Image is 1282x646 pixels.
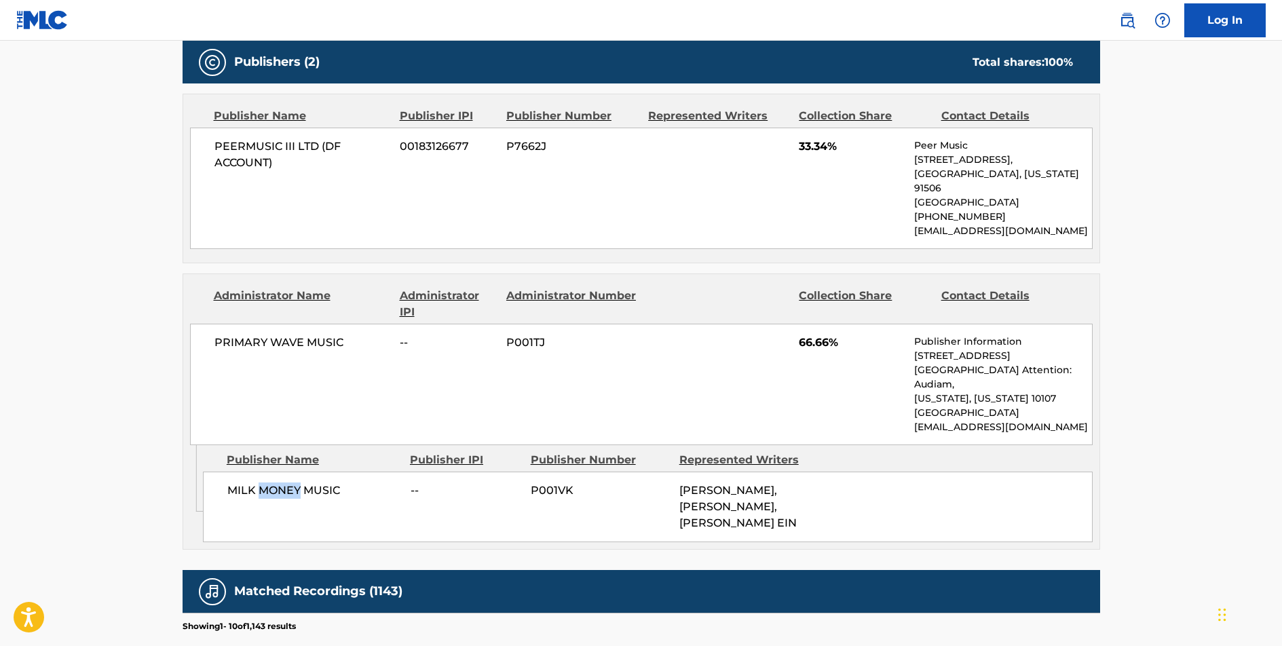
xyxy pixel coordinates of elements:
[799,138,904,155] span: 33.34%
[679,484,797,529] span: [PERSON_NAME], [PERSON_NAME], [PERSON_NAME] EIN
[941,288,1073,320] div: Contact Details
[914,224,1091,238] p: [EMAIL_ADDRESS][DOMAIN_NAME]
[799,108,930,124] div: Collection Share
[214,138,390,171] span: PEERMUSIC III LTD (DF ACCOUNT)
[914,167,1091,195] p: [GEOGRAPHIC_DATA], [US_STATE] 91506
[1154,12,1171,28] img: help
[799,335,904,351] span: 66.66%
[914,349,1091,392] p: [STREET_ADDRESS][GEOGRAPHIC_DATA] Attention: Audiam,
[1184,3,1266,37] a: Log In
[506,108,638,124] div: Publisher Number
[227,452,400,468] div: Publisher Name
[914,153,1091,167] p: [STREET_ADDRESS],
[506,138,638,155] span: P7662J
[914,195,1091,210] p: [GEOGRAPHIC_DATA]
[183,620,296,632] p: Showing 1 - 10 of 1,143 results
[799,288,930,320] div: Collection Share
[914,406,1091,420] p: [GEOGRAPHIC_DATA]
[973,54,1073,71] div: Total shares:
[914,420,1091,434] p: [EMAIL_ADDRESS][DOMAIN_NAME]
[400,288,496,320] div: Administrator IPI
[400,335,496,351] span: --
[531,452,669,468] div: Publisher Number
[400,108,496,124] div: Publisher IPI
[214,335,390,351] span: PRIMARY WAVE MUSIC
[1214,581,1282,646] iframe: Chat Widget
[204,54,221,71] img: Publishers
[1218,594,1226,635] div: Drag
[411,482,521,499] span: --
[1044,56,1073,69] span: 100 %
[914,210,1091,224] p: [PHONE_NUMBER]
[1119,12,1135,28] img: search
[234,584,402,599] h5: Matched Recordings (1143)
[506,335,638,351] span: P001TJ
[214,288,390,320] div: Administrator Name
[234,54,320,70] h5: Publishers (2)
[204,584,221,600] img: Matched Recordings
[1149,7,1176,34] div: Help
[941,108,1073,124] div: Contact Details
[506,288,638,320] div: Administrator Number
[400,138,496,155] span: 00183126677
[914,392,1091,406] p: [US_STATE], [US_STATE] 10107
[214,108,390,124] div: Publisher Name
[914,138,1091,153] p: Peer Music
[531,482,669,499] span: P001VK
[410,452,521,468] div: Publisher IPI
[648,108,789,124] div: Represented Writers
[1114,7,1141,34] a: Public Search
[16,10,69,30] img: MLC Logo
[914,335,1091,349] p: Publisher Information
[679,452,818,468] div: Represented Writers
[227,482,400,499] span: MILK MONEY MUSIC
